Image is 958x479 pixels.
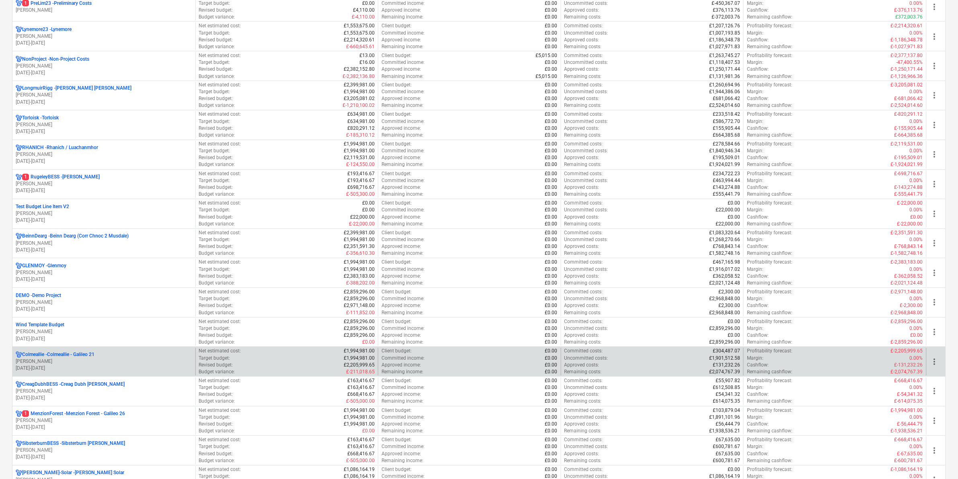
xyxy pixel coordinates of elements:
[382,148,425,155] p: Committed income :
[347,178,375,184] p: £193,416.67
[536,73,558,80] p: £5,015.00
[894,125,923,132] p: £-155,905.44
[564,23,603,29] p: Committed costs :
[930,298,940,307] span: more_vert
[564,30,608,37] p: Uncommitted costs :
[344,148,375,155] p: £1,994,981.00
[747,14,792,20] p: Remaining cashflow :
[344,23,375,29] p: £1,553,675.00
[16,63,192,70] p: [PERSON_NAME]
[713,7,740,14] p: £376,113.76
[747,96,769,102] p: Cashflow :
[891,82,923,89] p: £-3,205,081.02
[891,102,923,109] p: £-2,524,014.60
[545,23,558,29] p: £0.00
[382,73,423,80] p: Remaining income :
[564,148,608,155] p: Uncommitted costs :
[910,178,923,184] p: 0.00%
[564,171,603,178] p: Committed costs :
[382,111,412,118] p: Client budget :
[545,59,558,66] p: £0.00
[747,184,769,191] p: Cashflow :
[382,171,412,178] p: Client budget :
[16,247,192,254] p: [DATE] - [DATE]
[22,381,125,388] p: CreagDubhBESS - Creag Dubh [PERSON_NAME]
[930,268,940,278] span: more_vert
[382,119,425,125] p: Committed income :
[930,32,940,41] span: more_vert
[344,89,375,96] p: £1,994,981.00
[713,119,740,125] p: £586,772.70
[930,328,940,337] span: more_vert
[713,178,740,184] p: £463,994.44
[747,155,769,162] p: Cashflow :
[344,141,375,148] p: £1,994,981.00
[545,89,558,96] p: £0.00
[891,141,923,148] p: £-2,119,531.00
[16,263,22,270] div: Project has multi currencies enabled
[564,14,602,20] p: Remaining costs :
[22,174,29,180] span: 1
[894,184,923,191] p: £-143,274.88
[16,306,192,313] p: [DATE] - [DATE]
[199,23,241,29] p: Net estimated cost :
[545,119,558,125] p: £0.00
[16,145,192,165] div: RHANICH -Rhanich / Luachanmhor[PERSON_NAME][DATE]-[DATE]
[16,99,192,106] p: [DATE] - [DATE]
[199,171,241,178] p: Net estimated cost :
[347,184,375,191] p: £698,716.67
[347,171,375,178] p: £193,416.67
[382,178,425,184] p: Committed income :
[709,73,740,80] p: £1,131,981.36
[16,322,192,342] div: Wind Template Budget[PERSON_NAME][DATE]-[DATE]
[16,395,192,402] p: [DATE] - [DATE]
[712,14,740,20] p: £-372,003.76
[747,43,792,50] p: Remaining cashflow :
[747,141,792,148] p: Profitability forecast :
[713,184,740,191] p: £143,274.88
[747,59,763,66] p: Margin :
[709,162,740,168] p: £1,924,021.99
[910,30,923,37] p: 0.00%
[344,82,375,89] p: £2,399,981.00
[747,89,763,96] p: Margin :
[16,26,192,47] div: Lynemore23 -Lynemore[PERSON_NAME][DATE]-[DATE]
[199,37,233,43] p: Revised budget :
[564,52,603,59] p: Committed costs :
[199,178,230,184] p: Target budget :
[747,171,792,178] p: Profitability forecast :
[930,239,940,248] span: more_vert
[545,111,558,118] p: £0.00
[16,411,22,418] div: Project has multi currencies enabled
[545,148,558,155] p: £0.00
[891,66,923,73] p: £-1,250,171.44
[16,233,22,240] div: Project has multi currencies enabled
[16,440,192,461] div: SibsterburnBESS -Sibsterburn [PERSON_NAME][PERSON_NAME][DATE]-[DATE]
[545,132,558,139] p: £0.00
[16,381,22,388] div: Project has multi currencies enabled
[199,89,230,96] p: Target budget :
[16,211,192,217] p: [PERSON_NAME]
[347,119,375,125] p: £634,981.00
[545,155,558,162] p: £0.00
[709,102,740,109] p: £2,524,014.60
[564,119,608,125] p: Uncommitted costs :
[382,23,412,29] p: Client budget :
[896,59,923,66] p: -47,400.55%
[359,59,375,66] p: £16.00
[22,470,124,477] p: [PERSON_NAME]-Solar - [PERSON_NAME] Solar
[382,96,421,102] p: Approved income :
[16,293,61,299] p: DEMO - Demo Project
[545,82,558,89] p: £0.00
[199,43,235,50] p: Budget variance :
[894,7,923,14] p: £-376,113.76
[709,66,740,73] p: £1,250,171.44
[199,155,233,162] p: Revised budget :
[564,111,603,118] p: Committed costs :
[747,7,769,14] p: Cashflow :
[16,70,192,76] p: [DATE] - [DATE]
[564,141,603,148] p: Committed costs :
[16,92,192,99] p: [PERSON_NAME]
[382,184,421,191] p: Approved income :
[545,14,558,20] p: £0.00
